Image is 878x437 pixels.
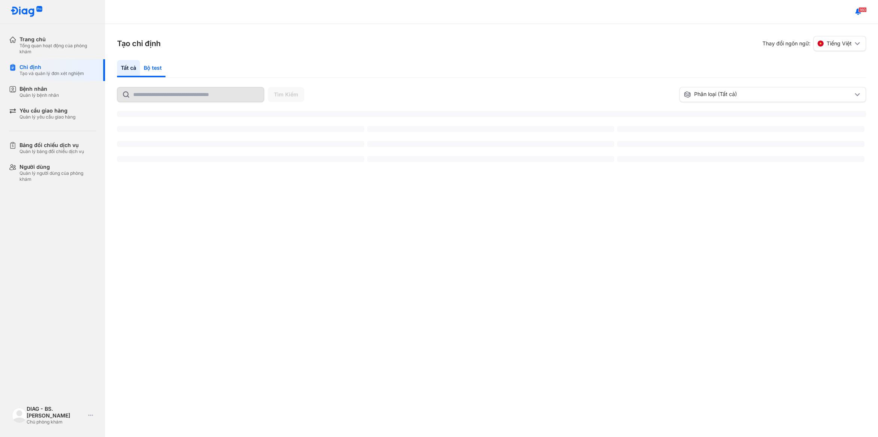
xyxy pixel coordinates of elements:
[617,141,864,147] span: ‌
[20,164,96,170] div: Người dùng
[268,87,304,102] button: Tìm Kiếm
[20,107,75,114] div: Yêu cầu giao hàng
[27,419,85,425] div: Chủ phòng khám
[117,60,140,77] div: Tất cả
[367,156,615,162] span: ‌
[20,71,84,77] div: Tạo và quản lý đơn xét nghiệm
[858,7,867,12] span: 160
[27,405,85,419] div: DIAG - BS. [PERSON_NAME]
[20,114,75,120] div: Quản lý yêu cầu giao hàng
[20,149,84,155] div: Quản lý bảng đối chiếu dịch vụ
[617,126,864,132] span: ‌
[20,43,96,55] div: Tổng quan hoạt động của phòng khám
[117,38,161,49] h3: Tạo chỉ định
[140,60,165,77] div: Bộ test
[12,408,27,422] img: logo
[617,156,864,162] span: ‌
[20,36,96,43] div: Trang chủ
[20,64,84,71] div: Chỉ định
[367,141,615,147] span: ‌
[11,6,43,18] img: logo
[20,170,96,182] div: Quản lý người dùng của phòng khám
[390,16,493,25] div: Bệnh nhân đã được thêm thành công
[117,156,364,162] span: ‌
[493,16,502,25] button: close
[762,36,866,51] div: Thay đổi ngôn ngữ:
[20,142,84,149] div: Bảng đối chiếu dịch vụ
[20,86,59,92] div: Bệnh nhân
[367,126,615,132] span: ‌
[117,141,364,147] span: ‌
[20,92,59,98] div: Quản lý bệnh nhân
[117,111,866,117] span: ‌
[117,126,364,132] span: ‌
